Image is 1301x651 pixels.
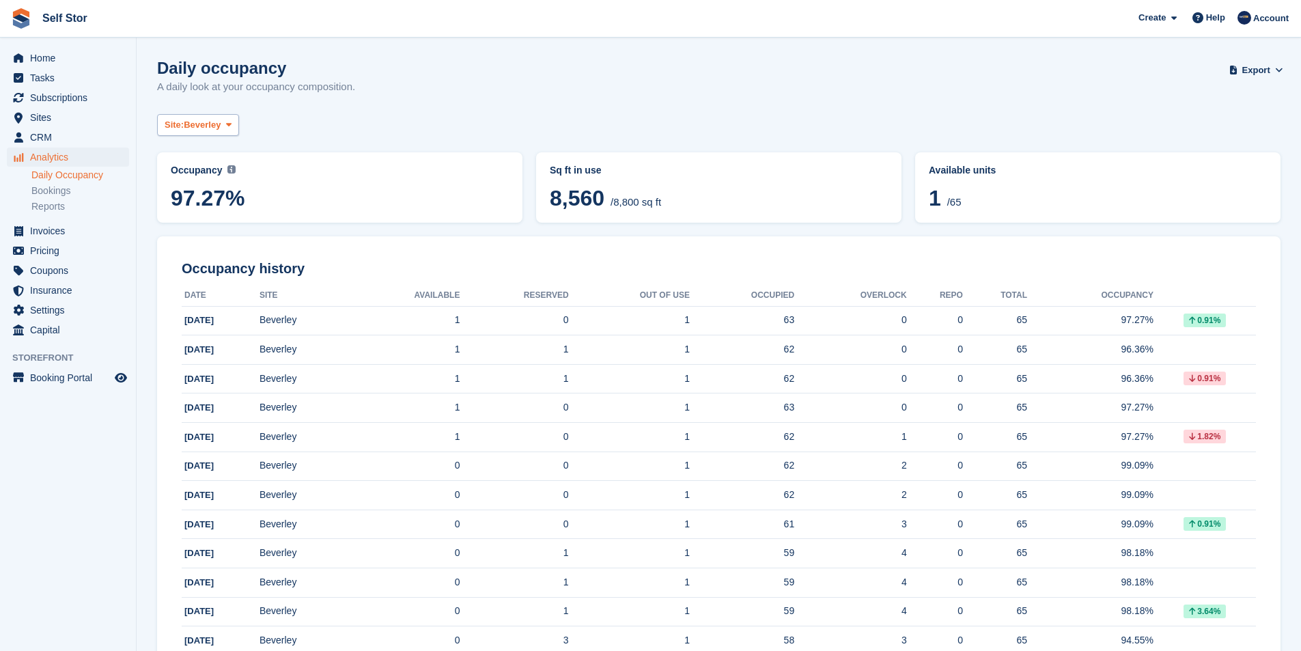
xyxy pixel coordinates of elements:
td: 65 [963,481,1027,510]
td: 1 [569,510,690,539]
td: 96.36% [1027,335,1153,365]
td: 1 [569,423,690,452]
td: 1 [350,393,460,423]
div: 0.91% [1184,314,1226,327]
div: 0 [907,604,963,618]
div: 62 [690,488,794,502]
td: Beverley [260,423,350,452]
abbr: Current breakdown of sq ft occupied [550,163,888,178]
span: Settings [30,301,112,320]
th: Repo [907,285,963,307]
a: Reports [31,200,129,213]
div: 3 [794,633,907,648]
span: Export [1242,64,1270,77]
span: Tasks [30,68,112,87]
th: Reserved [460,285,568,307]
span: Insurance [30,281,112,300]
span: 97.27% [171,186,509,210]
span: Site: [165,118,184,132]
td: Beverley [260,364,350,393]
div: 59 [690,575,794,590]
a: menu [7,221,129,240]
a: menu [7,88,129,107]
td: 0 [350,568,460,598]
td: 0 [350,481,460,510]
td: 96.36% [1027,364,1153,393]
div: 4 [794,604,907,618]
span: Sites [30,108,112,127]
td: 1 [569,452,690,481]
div: 0 [907,546,963,560]
div: 4 [794,575,907,590]
div: 0 [907,400,963,415]
img: stora-icon-8386f47178a22dfd0bd8f6a31ec36ba5ce8667c1dd55bd0f319d3a0aa187defe.svg [11,8,31,29]
span: Home [30,49,112,68]
span: [DATE] [184,432,214,442]
td: 0 [460,510,568,539]
a: menu [7,241,129,260]
div: 0 [794,372,907,386]
th: Total [963,285,1027,307]
div: 1 [794,430,907,444]
abbr: Current percentage of sq ft occupied [171,163,509,178]
div: 0 [907,575,963,590]
span: CRM [30,128,112,147]
a: menu [7,320,129,340]
td: Beverley [260,539,350,568]
span: Capital [30,320,112,340]
td: 65 [963,568,1027,598]
span: [DATE] [184,635,214,646]
a: Preview store [113,370,129,386]
span: [DATE] [184,315,214,325]
div: 0 [907,488,963,502]
div: 61 [690,517,794,531]
img: icon-info-grey-7440780725fd019a000dd9b08b2336e03edf1995a4989e88bcd33f0948082b44.svg [227,165,236,174]
td: Beverley [260,481,350,510]
div: 0 [794,313,907,327]
div: 63 [690,313,794,327]
a: menu [7,281,129,300]
span: [DATE] [184,577,214,587]
td: 1 [569,539,690,568]
span: Coupons [30,261,112,280]
div: 59 [690,604,794,618]
span: [DATE] [184,548,214,558]
td: 65 [963,539,1027,568]
td: 65 [963,364,1027,393]
a: menu [7,49,129,68]
div: 2 [794,488,907,502]
span: Occupancy [171,165,222,176]
span: 8,560 [550,186,604,210]
td: Beverley [260,306,350,335]
td: 65 [963,393,1027,423]
th: Site [260,285,350,307]
span: /8,800 sq ft [611,196,661,208]
td: 99.09% [1027,510,1153,539]
td: 0 [350,510,460,539]
td: 1 [569,306,690,335]
td: 65 [963,452,1027,481]
a: menu [7,301,129,320]
abbr: Current percentage of units occupied or overlocked [929,163,1267,178]
td: 99.09% [1027,452,1153,481]
td: 65 [963,335,1027,365]
td: 1 [569,364,690,393]
td: Beverley [260,393,350,423]
div: 1.82% [1184,430,1226,443]
td: 1 [350,335,460,365]
button: Site: Beverley [157,114,239,137]
span: Subscriptions [30,88,112,107]
th: Overlock [794,285,907,307]
div: 4 [794,546,907,560]
span: Available units [929,165,996,176]
div: 59 [690,546,794,560]
span: Sq ft in use [550,165,601,176]
td: 0 [460,452,568,481]
span: [DATE] [184,460,214,471]
td: 0 [460,481,568,510]
div: 58 [690,633,794,648]
td: 97.27% [1027,306,1153,335]
td: 99.09% [1027,481,1153,510]
a: Self Stor [37,7,93,29]
span: Analytics [30,148,112,167]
